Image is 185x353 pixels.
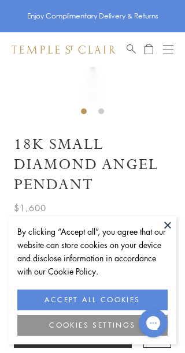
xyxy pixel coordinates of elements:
iframe: Gorgias live chat messenger [133,305,173,341]
div: By clicking “Accept all”, you agree that our website can store cookies on your device and disclos... [17,225,168,278]
p: Enjoy Complimentary Delivery & Returns [27,10,158,22]
button: ACCEPT ALL COOKIES [17,290,168,310]
span: $1,600 [14,201,46,215]
button: Open navigation [163,43,173,57]
a: Open Shopping Bag [145,43,153,57]
button: COOKIES SETTINGS [17,315,168,336]
a: Search [127,43,136,57]
h1: 18K Small Diamond Angel Pendant [14,134,171,195]
img: Temple St. Clair [12,46,116,54]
